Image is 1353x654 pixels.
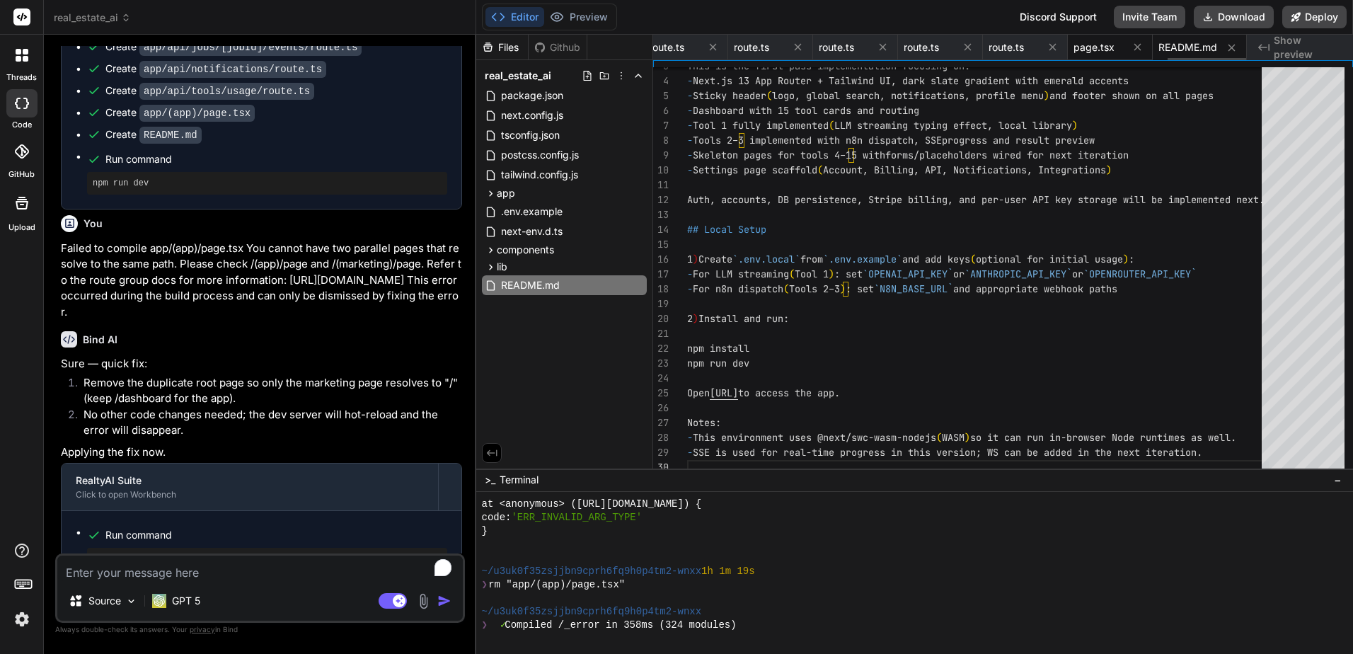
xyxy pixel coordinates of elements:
span: ) [693,312,698,325]
span: Compiled /_error in 358ms (324 modules) [505,619,736,632]
span: Run command [105,528,447,542]
div: Create [105,84,314,98]
span: at <anonymous> ([URL][DOMAIN_NAME]) { [482,498,702,511]
div: Create [105,127,202,142]
span: code: [482,511,512,524]
code: app/api/notifications/route.ts [139,61,326,78]
div: 8 [653,133,669,148]
label: Upload [8,222,35,234]
span: real_estate_ai [54,11,131,25]
span: npm install [687,342,749,355]
div: 21 [653,326,669,341]
span: tsconfig.json [500,127,561,144]
span: ❯ [482,578,489,592]
span: `OPENROUTER_API_KEY` [1083,268,1197,280]
span: Auth, accounts, DB persistence, Stripe billing, an [687,193,970,206]
span: optional for initial usage [976,253,1123,265]
span: route.ts [989,40,1024,54]
span: lib [497,260,507,274]
span: Tool 1 [795,268,829,280]
div: 29 [653,445,669,460]
span: next.config.js [500,107,565,124]
label: threads [6,71,37,84]
div: 22 [653,341,669,356]
span: ) [1123,253,1129,265]
span: ( [783,282,789,295]
span: 1h 1m 19s [701,565,755,578]
span: so it can run in-browser Node runtimes as well. [970,431,1236,444]
span: ) [840,282,846,295]
span: Create [698,253,732,265]
div: 15 [653,237,669,252]
span: ✓ [500,619,505,632]
span: LLM streaming typing effect, local library [834,119,1072,132]
div: Create [105,105,255,120]
div: 16 [653,252,669,267]
span: Install and run: [698,312,789,325]
p: Always double-check its answers. Your in Bind [55,623,465,636]
button: − [1331,469,1345,491]
span: ( [789,268,795,280]
div: 10 [653,163,669,178]
p: GPT 5 [172,594,200,608]
div: RealtyAI Suite [76,474,424,488]
span: postcss.config.js [500,147,580,163]
span: ( [766,89,772,102]
div: 20 [653,311,669,326]
span: For n8n dispatch [693,282,783,295]
span: logo, global search, notifications, profile menu [772,89,1044,102]
span: WASM [942,431,965,444]
img: icon [437,594,451,608]
div: 23 [653,356,669,371]
img: Pick Models [125,595,137,607]
span: } [482,524,488,538]
span: ~/u3uk0f35zsjjbn9cprh6fq9h0p4tm2-wnxx [482,605,702,619]
span: page.tsx [1073,40,1115,54]
pre: npm run dev [93,178,442,189]
code: app/(app)/page.tsx [139,105,255,122]
span: Tool 1 fully implemented [693,119,829,132]
span: real_estate_ai [485,69,551,83]
label: GitHub [8,168,35,180]
code: README.md [139,127,202,144]
span: from [800,253,823,265]
span: to access the app. [738,386,840,399]
span: Notes: [687,416,721,429]
span: t. [1253,193,1265,206]
div: 9 [653,148,669,163]
span: and appropriate webhook paths [953,282,1117,295]
div: Create [105,62,326,76]
span: - [687,431,693,444]
span: - [687,74,693,87]
span: forms/placeholders wired for next iteration [885,149,1129,161]
span: or [1072,268,1083,280]
div: Click to open Workbench [76,489,424,500]
span: ( [970,253,976,265]
label: code [12,119,32,131]
code: app/api/tools/usage/route.ts [139,83,314,100]
h6: Bind AI [83,333,117,347]
span: `N8N_BASE_URL` [874,282,953,295]
textarea: To enrich screen reader interactions, please activate Accessibility in Grammarly extension settings [57,556,463,581]
span: or [953,268,965,280]
span: ; WS can be added in the next iteration. [976,446,1202,459]
span: `OPENAI_API_KEY` [863,268,953,280]
span: route.ts [819,40,854,54]
span: 2 [687,312,693,325]
span: privacy [190,625,215,633]
div: 12 [653,193,669,207]
span: and add keys [902,253,970,265]
span: Terminal [500,473,539,487]
span: - [687,282,693,295]
code: app/api/jobs/[jobId]/events/route.ts [139,39,362,56]
span: - [687,446,693,459]
p: Applying the fix now. [61,444,462,461]
span: Sticky header [693,89,766,102]
span: package.json [500,87,565,104]
span: `.env.local` [732,253,800,265]
div: 18 [653,282,669,297]
span: npm run dev [687,357,749,369]
span: : [1129,253,1134,265]
button: Invite Team [1114,6,1185,28]
span: ) [1072,119,1078,132]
